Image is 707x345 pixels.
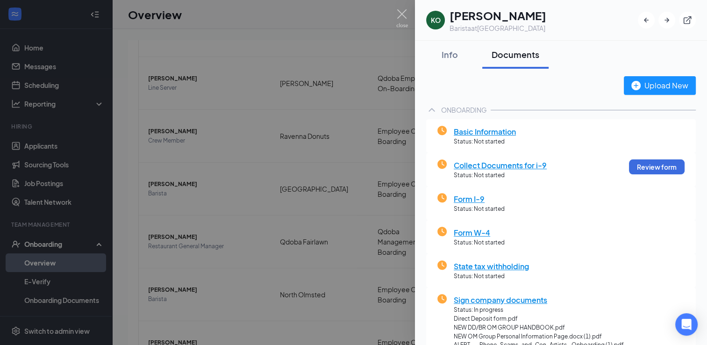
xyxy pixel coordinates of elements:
span: Status: Not started [454,171,547,180]
span: Form I-9 [454,193,505,205]
span: Direct Deposit form.pdf [454,315,624,323]
div: Documents [492,49,539,60]
button: ArrowRight [658,12,675,29]
svg: ArrowLeftNew [642,15,651,25]
span: Status: Not started [454,137,516,146]
button: Review form [629,159,685,174]
div: Open Intercom Messenger [675,313,698,336]
span: Sign company documents [454,294,624,306]
svg: ArrowRight [662,15,671,25]
div: KO [431,15,441,25]
span: Collect Documents for i-9 [454,159,547,171]
svg: ExternalLink [683,15,692,25]
div: Barista at [GEOGRAPHIC_DATA] [450,23,546,33]
span: State tax withholding [454,260,529,272]
span: NEW OM Group Personal Information Page.docx (1).pdf [454,332,624,341]
span: Status: In progress [454,306,624,315]
span: Basic Information [454,126,516,137]
div: ONBOARDING [441,105,487,115]
span: Status: Not started [454,272,529,281]
div: Upload New [631,79,688,91]
h1: [PERSON_NAME] [450,7,546,23]
span: Status: Not started [454,205,505,214]
button: Upload New [624,76,696,95]
span: NEW DD/BR OM GROUP HANDBOOK.pdf [454,323,624,332]
svg: ChevronUp [426,104,437,115]
span: Form W-4 [454,227,505,238]
button: ExternalLink [679,12,696,29]
span: Status: Not started [454,238,505,247]
div: Info [436,49,464,60]
button: ArrowLeftNew [638,12,655,29]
